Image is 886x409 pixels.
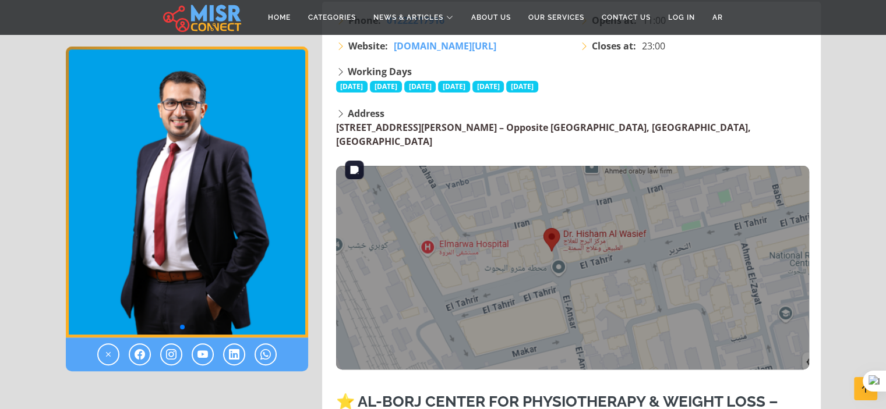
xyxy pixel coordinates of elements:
[336,121,809,369] a: [STREET_ADDRESS][PERSON_NAME] – Opposite [GEOGRAPHIC_DATA], [GEOGRAPHIC_DATA], [GEOGRAPHIC_DATA] ...
[659,6,704,29] a: Log in
[348,39,388,53] strong: Website:
[370,81,402,93] span: [DATE]
[394,40,496,52] span: [DOMAIN_NAME][URL]
[438,81,470,93] span: [DATE]
[189,325,194,329] span: Go to slide 2
[463,6,520,29] a: About Us
[373,12,443,23] span: News & Articles
[66,47,308,337] div: 1 / 2
[365,6,463,29] a: News & Articles
[259,6,299,29] a: Home
[704,6,732,29] a: AR
[520,6,593,29] a: Our Services
[348,107,384,120] strong: Address
[506,81,538,93] span: [DATE]
[404,81,436,93] span: [DATE]
[66,47,308,337] img: Al-Borg Center for Physical Therapy & Weight Loss
[472,81,504,93] span: [DATE]
[336,166,809,369] img: Al-Borg Center for Physical Therapy & Weight Loss
[299,6,365,29] a: Categories
[348,65,412,78] strong: Working Days
[642,39,665,53] span: 23:00
[394,39,496,53] a: [DOMAIN_NAME][URL]
[336,81,368,93] span: [DATE]
[593,6,659,29] a: Contact Us
[592,39,636,53] strong: Closes at:
[163,3,241,32] img: main.misr_connect
[180,325,185,329] span: Go to slide 1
